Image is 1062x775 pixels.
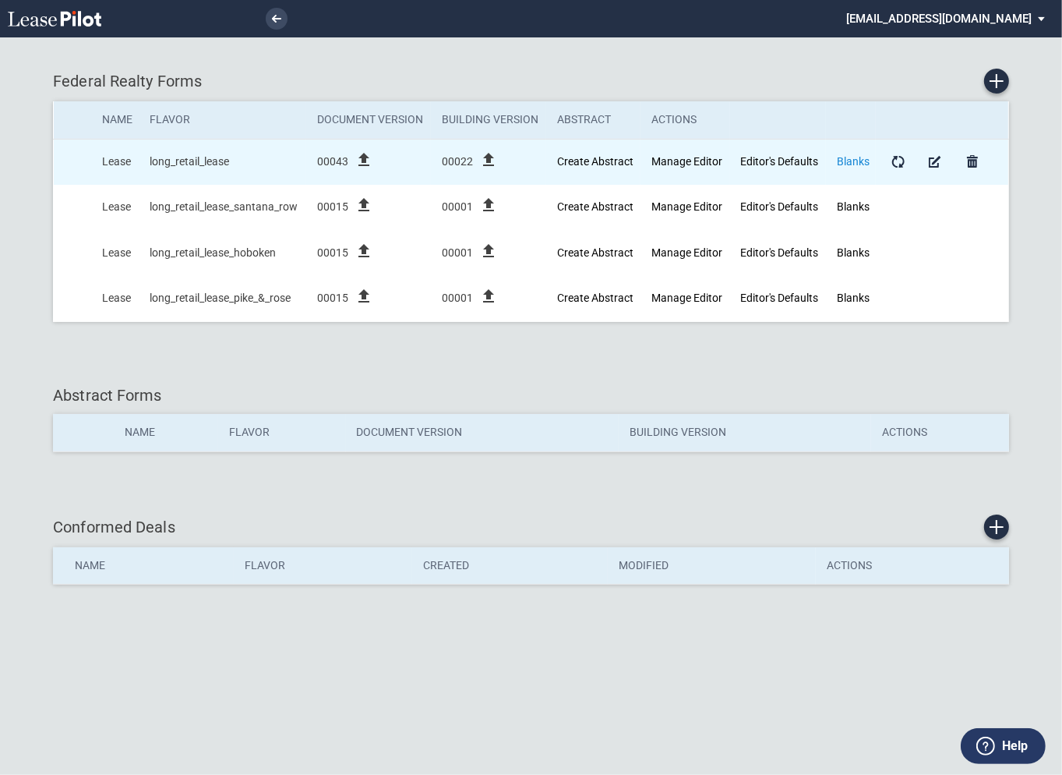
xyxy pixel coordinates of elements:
a: Create new Abstract [557,246,633,259]
td: long_retail_lease [139,139,306,185]
td: Lease [91,185,139,231]
label: file_upload [355,250,373,263]
i: file_upload [355,287,373,306]
md-icon: Form Updates [888,152,907,171]
div: Conformed Deals [53,515,1009,540]
th: Abstract [546,101,640,139]
a: Manage Editor [651,155,722,168]
span: 00001 [442,246,473,261]
tr: Created At: 2025-09-08T11:46:48-04:00; Updated At: 2025-09-08T14:49:08-04:00 [54,139,1009,185]
th: Modified [608,547,816,585]
th: Name [91,101,139,139]
th: Flavor [218,414,345,451]
md-icon: Manage Form [926,152,944,171]
a: Delete Form [961,150,983,172]
th: Actions [640,101,729,139]
a: Blanks [837,292,870,304]
th: Flavor [139,101,306,139]
i: file_upload [355,196,373,214]
a: Editor's Defaults [741,155,819,168]
a: Blanks [837,155,870,168]
a: Create new Abstract [557,155,633,168]
span: 00043 [317,154,348,170]
a: Manage Editor [651,200,722,213]
a: Create new conformed deal [984,515,1009,540]
a: Editor's Defaults [741,246,819,259]
a: Manage Editor [651,246,722,259]
div: Abstract Forms [53,384,1009,406]
th: Building Version [619,414,871,451]
a: Manage Editor [651,292,722,304]
label: file_upload [355,159,373,172]
th: Actions [871,414,1009,451]
label: file_upload [479,295,498,308]
td: long_retail_lease_hoboken [139,230,306,276]
a: Create new Form [984,69,1009,94]
a: Form Updates [887,150,909,172]
span: 00015 [317,200,348,215]
label: file_upload [479,159,498,172]
label: Help [1002,736,1028,756]
th: Flavor [234,547,412,585]
a: Blanks [837,200,870,213]
th: Name [53,547,234,585]
th: Name [114,414,218,451]
th: Created [412,547,608,585]
th: Document Version [306,101,431,139]
a: Create new Abstract [557,292,633,304]
span: 00015 [317,291,348,306]
div: Federal Realty Forms [53,69,1009,94]
tr: Created At: 2025-09-08T12:25:45-04:00; Updated At: 2025-09-08T14:47:29-04:00 [54,230,1009,276]
i: file_upload [355,150,373,169]
a: Manage Form [924,150,946,172]
th: Building Version [431,101,546,139]
label: file_upload [355,204,373,217]
td: long_retail_lease_santana_row [139,185,306,231]
tr: Created At: 2025-09-08T12:46:47-04:00; Updated At: 2025-09-08T14:51:32-04:00 [54,185,1009,231]
label: file_upload [479,204,498,217]
span: 00015 [317,246,348,261]
a: Blanks [837,246,870,259]
span: 00001 [442,200,473,215]
i: file_upload [355,242,373,260]
span: 00001 [442,291,473,306]
a: Create new Abstract [557,200,633,213]
th: Document Version [346,414,619,451]
td: Lease [91,139,139,185]
td: Lease [91,230,139,276]
md-icon: Delete Form [963,152,982,171]
td: long_retail_lease_pike_&_rose [139,276,306,322]
i: file_upload [479,242,498,260]
span: 00022 [442,154,473,170]
i: file_upload [479,287,498,306]
a: Editor's Defaults [741,292,819,304]
button: Help [961,728,1046,764]
i: file_upload [479,150,498,169]
label: file_upload [355,295,373,308]
th: Actions [816,547,1009,585]
tr: Created At: 2025-09-08T14:26:14-04:00; Updated At: 2025-09-08T14:50:36-04:00 [54,276,1009,322]
a: Editor's Defaults [741,200,819,213]
label: file_upload [479,250,498,263]
td: Lease [91,276,139,322]
i: file_upload [479,196,498,214]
